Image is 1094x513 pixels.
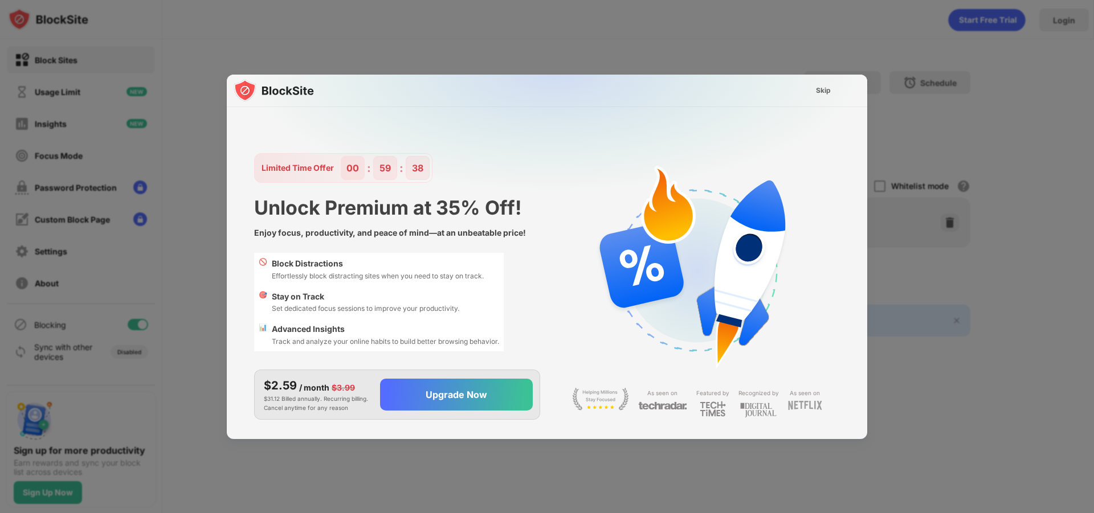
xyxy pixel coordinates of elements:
div: Set dedicated focus sessions to improve your productivity. [272,303,459,314]
div: Upgrade Now [426,389,487,400]
div: $31.12 Billed annually. Recurring billing. Cancel anytime for any reason [264,377,371,412]
div: Recognized by [738,388,779,399]
div: Featured by [696,388,729,399]
div: 📊 [259,323,267,347]
div: $2.59 [264,377,297,394]
div: As seen on [790,388,820,399]
div: Track and analyze your online habits to build better browsing behavior. [272,336,499,347]
div: Advanced Insights [272,323,499,335]
div: 🎯 [259,290,267,314]
img: light-digital-journal.svg [740,401,777,420]
div: $3.99 [332,381,355,394]
div: / month [299,381,329,394]
img: gradient.svg [234,75,874,300]
div: As seen on [647,388,677,399]
div: Skip [816,85,831,96]
img: light-netflix.svg [788,401,822,410]
img: light-techradar.svg [638,401,687,411]
img: light-stay-focus.svg [572,388,629,411]
img: light-techtimes.svg [700,401,726,417]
